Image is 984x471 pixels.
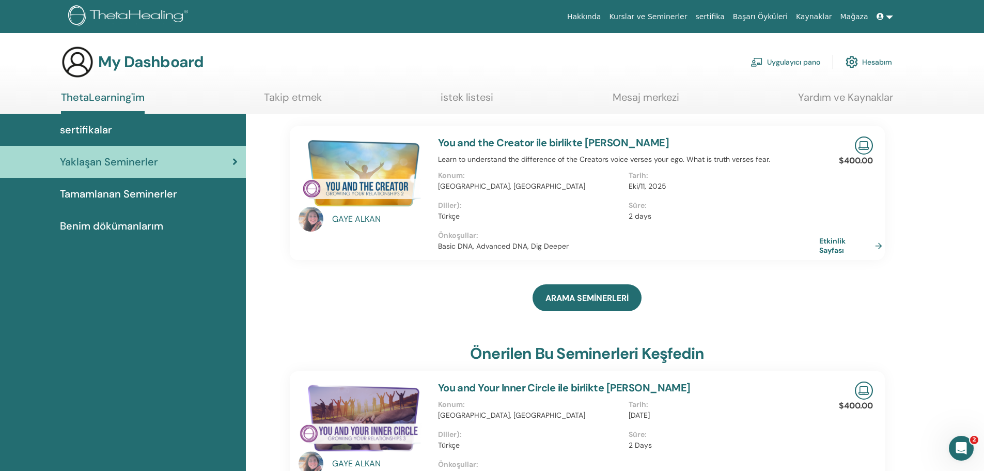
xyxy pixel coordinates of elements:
[299,207,323,232] img: default.jpg
[264,91,322,111] a: Takip etmek
[299,136,426,210] img: You and the Creator
[438,399,622,410] p: Konum :
[438,381,691,394] a: You and Your Inner Circle ile birlikte [PERSON_NAME]
[438,230,819,241] p: Önkoşullar :
[839,400,873,412] p: $400.00
[629,410,813,421] p: [DATE]
[438,241,819,252] p: Basic DNA, Advanced DNA, Dig Deeper
[438,459,819,470] p: Önkoşullar :
[949,436,974,461] iframe: Intercom live chat
[61,91,145,114] a: ThetaLearning'im
[441,91,493,111] a: istek listesi
[68,5,192,28] img: logo.png
[332,213,428,225] a: GAYE ALKAN
[438,410,622,421] p: [GEOGRAPHIC_DATA], [GEOGRAPHIC_DATA]
[438,154,819,165] p: Learn to understand the difference of the Creators voice verses your ego. What is truth verses fear.
[970,436,978,444] span: 2
[846,51,892,73] a: Hesabım
[691,7,728,26] a: sertifika
[629,211,813,222] p: 2 days
[629,429,813,440] p: Süre :
[60,218,163,234] span: Benim dökümanlarım
[533,284,642,311] a: ARAMA SEMİNERLERİ
[798,91,893,111] a: Yardım ve Kaynaklar
[563,7,605,26] a: Hakkında
[846,53,858,71] img: cog.svg
[855,382,873,400] img: Live Online Seminar
[751,51,820,73] a: Uygulayıcı pano
[438,440,622,451] p: Türkçe
[61,45,94,79] img: generic-user-icon.jpg
[855,136,873,155] img: Live Online Seminar
[60,122,112,138] span: sertifikalar
[299,382,426,454] img: You and Your Inner Circle
[629,399,813,410] p: Tarih :
[545,293,629,303] span: ARAMA SEMİNERLERİ
[438,181,622,192] p: [GEOGRAPHIC_DATA], [GEOGRAPHIC_DATA]
[332,458,428,470] a: GAYE ALKAN
[605,7,691,26] a: Kurslar ve Seminerler
[438,429,622,440] p: Diller) :
[438,136,669,149] a: You and the Creator ile birlikte [PERSON_NAME]
[629,440,813,451] p: 2 Days
[836,7,872,26] a: Mağaza
[98,53,204,71] h3: My Dashboard
[819,236,886,255] a: Etkinlik Sayfası
[60,154,158,170] span: Yaklaşan Seminerler
[792,7,836,26] a: Kaynaklar
[839,155,873,167] p: $400.00
[613,91,679,111] a: Mesaj merkezi
[751,57,763,67] img: chalkboard-teacher.svg
[438,170,622,181] p: Konum :
[729,7,792,26] a: Başarı Öyküleri
[629,200,813,211] p: Süre :
[438,211,622,222] p: Türkçe
[470,344,704,363] h3: Önerilen bu seminerleri keşfedin
[438,200,622,211] p: Diller) :
[629,181,813,192] p: Eki/11, 2025
[629,170,813,181] p: Tarih :
[60,186,177,202] span: Tamamlanan Seminerler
